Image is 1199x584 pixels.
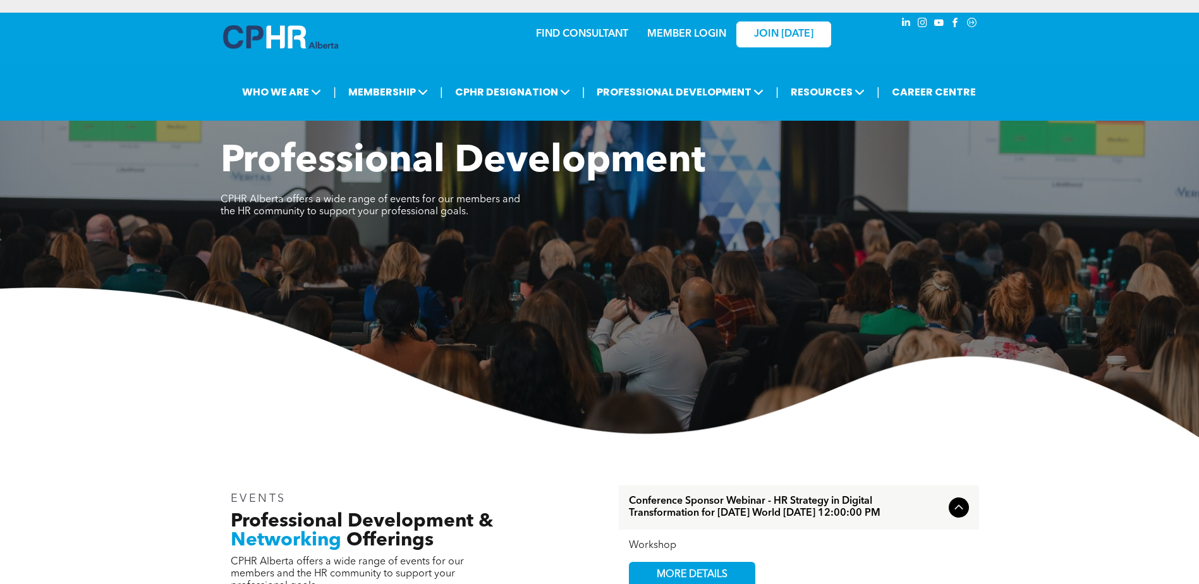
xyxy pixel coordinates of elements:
li: | [776,79,779,105]
li: | [582,79,585,105]
span: Offerings [346,531,434,550]
a: JOIN [DATE] [736,21,831,47]
a: Social network [965,16,979,33]
span: WHO WE ARE [238,80,325,104]
span: EVENTS [231,493,287,504]
span: MEMBERSHIP [344,80,432,104]
a: CAREER CENTRE [888,80,980,104]
span: Networking [231,531,341,550]
li: | [440,79,443,105]
span: Conference Sponsor Webinar - HR Strategy in Digital Transformation for [DATE] World [DATE] 12:00:... [629,496,944,520]
span: Professional Development & [231,512,493,531]
a: instagram [916,16,930,33]
li: | [877,79,880,105]
li: | [333,79,336,105]
span: Professional Development [221,143,705,181]
span: CPHR DESIGNATION [451,80,574,104]
span: JOIN [DATE] [754,28,813,40]
a: facebook [949,16,963,33]
a: youtube [932,16,946,33]
a: MEMBER LOGIN [647,29,726,39]
a: FIND CONSULTANT [536,29,628,39]
span: RESOURCES [787,80,868,104]
span: PROFESSIONAL DEVELOPMENT [593,80,767,104]
a: linkedin [899,16,913,33]
span: CPHR Alberta offers a wide range of events for our members and the HR community to support your p... [221,195,520,217]
div: Workshop [629,540,969,552]
img: A blue and white logo for cp alberta [223,25,338,49]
